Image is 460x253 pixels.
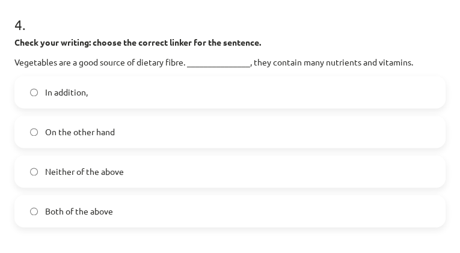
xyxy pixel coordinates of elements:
[30,88,38,96] input: In addition,
[14,56,446,69] p: Vegetables are a good source of dietary fibre. _______________, they contain many nutrients and v...
[45,126,115,138] span: On the other hand
[14,37,261,47] strong: Check your writing: choose the correct linker for the sentence.
[30,207,38,215] input: Both of the above
[30,168,38,175] input: Neither of the above
[45,86,88,99] span: In addition,
[30,128,38,136] input: On the other hand
[45,165,124,178] span: Neither of the above
[45,205,113,218] span: Both of the above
